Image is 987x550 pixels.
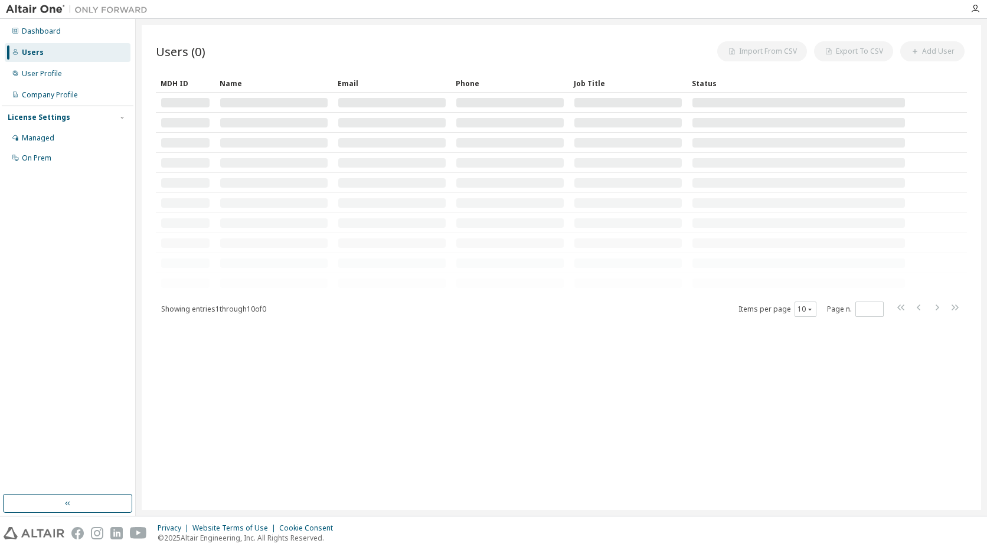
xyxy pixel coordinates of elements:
p: © 2025 Altair Engineering, Inc. All Rights Reserved. [158,533,340,543]
button: Add User [900,41,965,61]
span: Page n. [827,302,884,317]
img: youtube.svg [130,527,147,539]
div: Cookie Consent [279,523,340,533]
span: Showing entries 1 through 10 of 0 [161,304,266,314]
div: Name [220,74,328,93]
div: Status [692,74,906,93]
div: Website Terms of Use [192,523,279,533]
div: On Prem [22,153,51,163]
img: altair_logo.svg [4,527,64,539]
img: facebook.svg [71,527,84,539]
div: Privacy [158,523,192,533]
button: Import From CSV [717,41,807,61]
div: Dashboard [22,27,61,36]
button: 10 [798,305,813,314]
div: Phone [456,74,564,93]
img: Altair One [6,4,153,15]
span: Items per page [738,302,816,317]
div: Managed [22,133,54,143]
button: Export To CSV [814,41,893,61]
span: Users (0) [156,43,205,60]
img: instagram.svg [91,527,103,539]
div: User Profile [22,69,62,78]
div: Email [338,74,446,93]
div: Company Profile [22,90,78,100]
div: License Settings [8,113,70,122]
img: linkedin.svg [110,527,123,539]
div: Users [22,48,44,57]
div: Job Title [574,74,682,93]
div: MDH ID [161,74,210,93]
